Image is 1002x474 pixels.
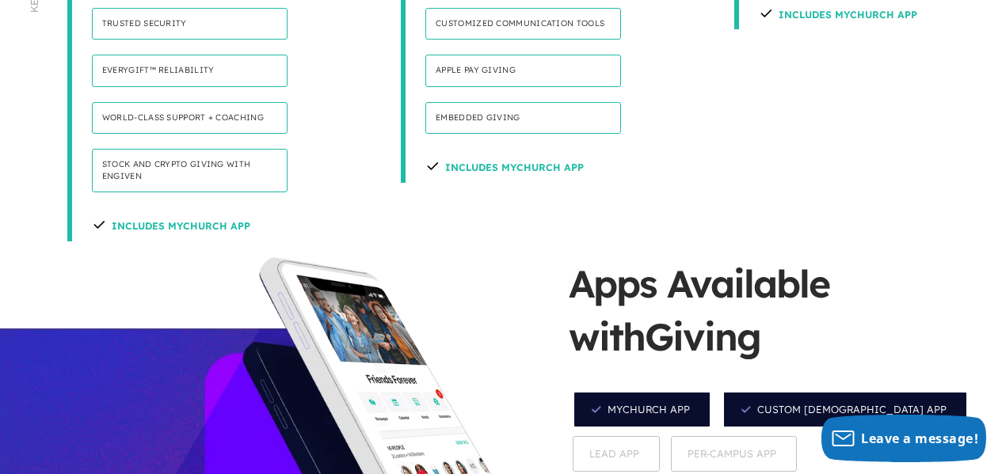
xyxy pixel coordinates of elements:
span: Giving [645,313,760,360]
h4: Embedded Giving [425,102,621,135]
span: Per-Campus App [671,436,797,472]
h5: Apps Available with [569,257,1002,387]
h4: Stock and Crypto Giving with Engiven [92,149,288,192]
h4: Includes Mychurch App [425,149,584,182]
h4: World-class support + coaching [92,102,288,135]
span: MyChurch App [573,391,711,428]
span: Lead App [573,436,660,472]
h4: Apple Pay Giving [425,55,621,87]
h4: Customized communication tools [425,8,621,40]
span: Leave a message! [861,430,978,447]
h4: Everygift™ Reliability [92,55,288,87]
button: Leave a message! [821,415,986,462]
h4: Includes MyChurch App [92,207,250,241]
span: Custom [DEMOGRAPHIC_DATA] App [722,391,968,428]
h4: Trusted security [92,8,288,40]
